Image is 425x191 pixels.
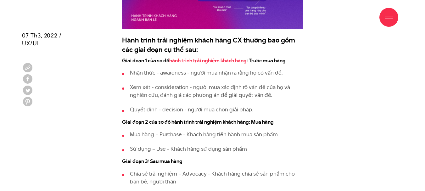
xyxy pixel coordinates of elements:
[122,158,303,165] h4: Giai đoạn 3: Sau mua hàng
[122,35,303,54] h3: Hành trình trải nghiệm khách hàng CX thường bao gồm các giai đoạn cụ thể sau:
[122,131,303,139] li: Mua hàng – Purchase - Khách hàng tiến hành mua sản phẩm
[169,57,247,64] a: hành trình trải nghiệm khách hàng
[122,119,303,126] h4: Giai đoạn 2 của sơ đồ hành trình trải nghiệm khách hàng: Mua hàng
[122,145,303,153] li: Sử dụng – Use - Khách hàng sử dụng sản phẩm​
[122,170,303,186] li: Chia sẻ trải nghiệm – Advocacy - Khách hàng chia sẻ sản phẩm cho bạn bè, người thân​
[22,31,62,47] span: 07 Th3, 2022 / UX/UI
[122,57,303,65] h4: Giai đoạn 1 của sơ đồ : Trước mua hàng
[122,106,303,114] li: Quyết định - decision - người mua chọn giải pháp.
[130,69,303,77] p: Nhận thức - awareness - người mua nhận ra rằng họ có vấn đề.
[130,83,303,99] p: Xem xét - consideration - người mua xác định rõ vấn đề của họ và nghiên cứu, đánh giá các phương ...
